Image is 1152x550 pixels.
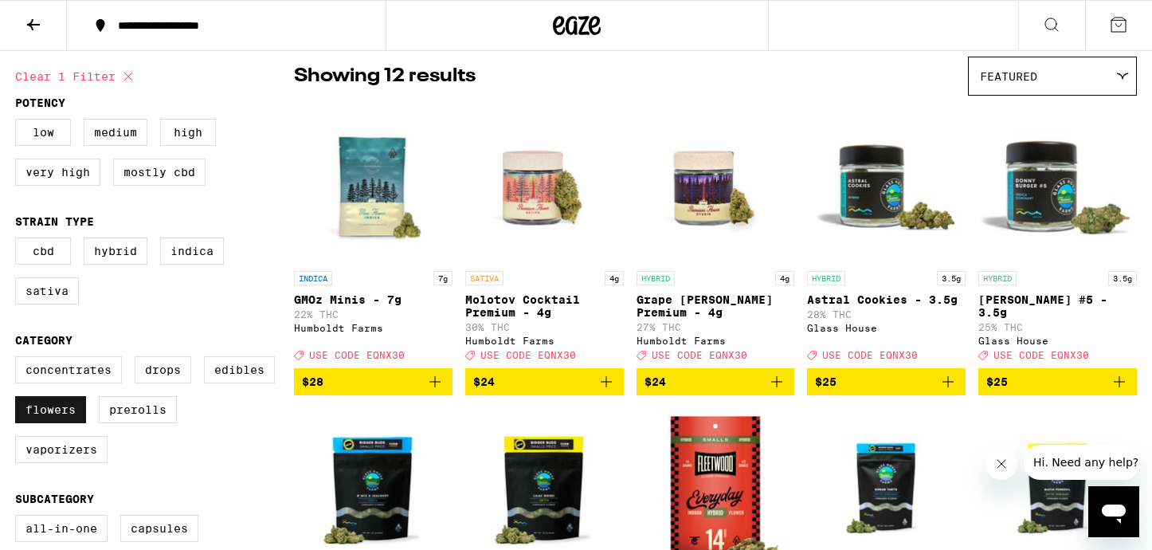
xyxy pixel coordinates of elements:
[113,159,206,186] label: Mostly CBD
[807,368,966,395] button: Add to bag
[807,271,845,285] p: HYBRID
[978,104,1137,263] img: Glass House - Donny Burger #5 - 3.5g
[120,515,198,542] label: Capsules
[294,104,453,368] a: Open page for GMOz Minis - 7g from Humboldt Farms
[160,238,224,265] label: Indica
[84,119,147,146] label: Medium
[84,238,147,265] label: Hybrid
[15,356,122,383] label: Concentrates
[15,493,94,505] legend: Subcategory
[637,322,795,332] p: 27% THC
[15,57,138,96] button: Clear 1 filter
[807,323,966,333] div: Glass House
[294,293,453,306] p: GMOz Minis - 7g
[15,396,86,423] label: Flowers
[980,70,1037,83] span: Featured
[204,356,275,383] label: Edibles
[294,271,332,285] p: INDICA
[294,309,453,320] p: 22% THC
[605,271,624,285] p: 4g
[815,375,837,388] span: $25
[294,323,453,333] div: Humboldt Farms
[978,368,1137,395] button: Add to bag
[978,271,1017,285] p: HYBRID
[309,350,405,360] span: USE CODE EQNX30
[978,322,1137,332] p: 25% THC
[135,356,191,383] label: Drops
[473,375,495,388] span: $24
[978,336,1137,346] div: Glass House
[465,271,504,285] p: SATIVA
[15,238,71,265] label: CBD
[302,375,323,388] span: $28
[465,322,624,332] p: 30% THC
[937,271,966,285] p: 3.5g
[160,119,216,146] label: High
[807,293,966,306] p: Astral Cookies - 3.5g
[978,293,1137,319] p: [PERSON_NAME] #5 - 3.5g
[465,336,624,346] div: Humboldt Farms
[15,515,108,542] label: All-In-One
[652,350,747,360] span: USE CODE EQNX30
[1088,486,1139,537] iframe: Button to launch messaging window
[99,396,177,423] label: Prerolls
[433,271,453,285] p: 7g
[465,104,624,263] img: Humboldt Farms - Molotov Cocktail Premium - 4g
[978,104,1137,368] a: Open page for Donny Burger #5 - 3.5g from Glass House
[637,368,795,395] button: Add to bag
[637,104,795,263] img: Humboldt Farms - Grape Runtz Premium - 4g
[645,375,666,388] span: $24
[807,104,966,368] a: Open page for Astral Cookies - 3.5g from Glass House
[637,271,675,285] p: HYBRID
[637,293,795,319] p: Grape [PERSON_NAME] Premium - 4g
[294,104,453,263] img: Humboldt Farms - GMOz Minis - 7g
[637,104,795,368] a: Open page for Grape Runtz Premium - 4g from Humboldt Farms
[807,104,966,263] img: Glass House - Astral Cookies - 3.5g
[993,350,1089,360] span: USE CODE EQNX30
[807,309,966,320] p: 28% THC
[986,375,1008,388] span: $25
[15,277,79,304] label: Sativa
[985,448,1017,480] iframe: Close message
[1024,445,1139,480] iframe: Message from company
[15,334,72,347] legend: Category
[15,119,71,146] label: Low
[15,159,100,186] label: Very High
[15,215,94,228] legend: Strain Type
[465,293,624,319] p: Molotov Cocktail Premium - 4g
[637,336,795,346] div: Humboldt Farms
[775,271,794,285] p: 4g
[15,96,65,109] legend: Potency
[465,368,624,395] button: Add to bag
[294,368,453,395] button: Add to bag
[294,63,476,90] p: Showing 12 results
[15,436,108,463] label: Vaporizers
[480,350,576,360] span: USE CODE EQNX30
[822,350,918,360] span: USE CODE EQNX30
[465,104,624,368] a: Open page for Molotov Cocktail Premium - 4g from Humboldt Farms
[1108,271,1137,285] p: 3.5g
